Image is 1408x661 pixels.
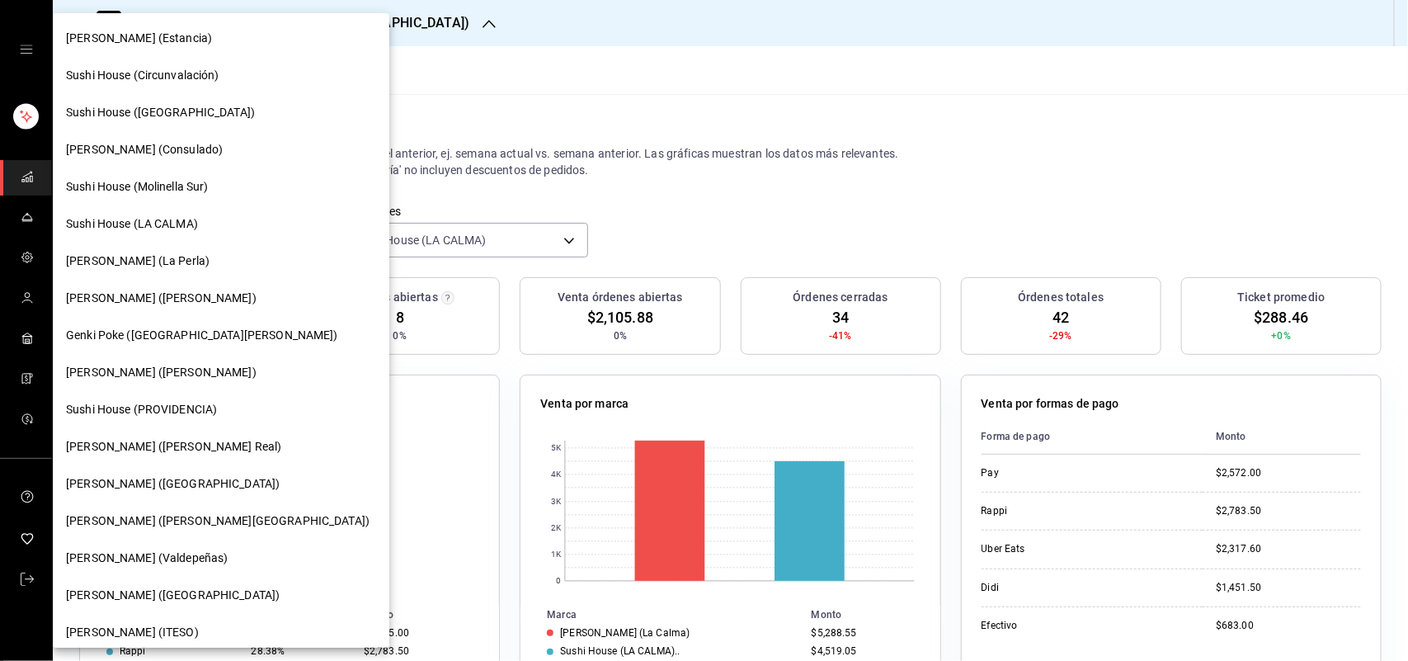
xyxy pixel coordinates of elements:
div: [PERSON_NAME] ([GEOGRAPHIC_DATA]) [53,577,389,614]
div: [PERSON_NAME] (Estancia) [53,20,389,57]
span: [PERSON_NAME] (ITESO) [66,624,199,641]
div: [PERSON_NAME] ([PERSON_NAME]) [53,280,389,317]
span: [PERSON_NAME] ([PERSON_NAME][GEOGRAPHIC_DATA]) [66,512,370,530]
span: [PERSON_NAME] ([PERSON_NAME] Real) [66,438,281,456]
div: Sushi House (Circunvalación) [53,57,389,94]
div: [PERSON_NAME] (La Perla) [53,243,389,280]
div: [PERSON_NAME] ([GEOGRAPHIC_DATA]) [53,465,389,503]
div: Sushi House (Molinella Sur) [53,168,389,205]
span: [PERSON_NAME] ([PERSON_NAME]) [66,364,257,381]
span: Sushi House (PROVIDENCIA) [66,401,217,418]
div: Sushi House ([GEOGRAPHIC_DATA]) [53,94,389,131]
div: [PERSON_NAME] (Valdepeñas) [53,540,389,577]
span: [PERSON_NAME] (Valdepeñas) [66,550,228,567]
div: Sushi House (PROVIDENCIA) [53,391,389,428]
span: [PERSON_NAME] ([PERSON_NAME]) [66,290,257,307]
span: [PERSON_NAME] ([GEOGRAPHIC_DATA]) [66,475,280,493]
div: [PERSON_NAME] (ITESO) [53,614,389,651]
span: [PERSON_NAME] ([GEOGRAPHIC_DATA]) [66,587,280,604]
span: Sushi House (Molinella Sur) [66,178,209,196]
div: Sushi House (LA CALMA) [53,205,389,243]
span: Genki Poke ([GEOGRAPHIC_DATA][PERSON_NAME]) [66,327,338,344]
div: [PERSON_NAME] ([PERSON_NAME] Real) [53,428,389,465]
span: Sushi House (LA CALMA) [66,215,198,233]
span: [PERSON_NAME] (La Perla) [66,253,210,270]
span: Sushi House (Circunvalación) [66,67,219,84]
div: [PERSON_NAME] (Consulado) [53,131,389,168]
span: Sushi House ([GEOGRAPHIC_DATA]) [66,104,255,121]
div: [PERSON_NAME] ([PERSON_NAME]) [53,354,389,391]
div: [PERSON_NAME] ([PERSON_NAME][GEOGRAPHIC_DATA]) [53,503,389,540]
div: Genki Poke ([GEOGRAPHIC_DATA][PERSON_NAME]) [53,317,389,354]
span: [PERSON_NAME] (Estancia) [66,30,212,47]
span: [PERSON_NAME] (Consulado) [66,141,223,158]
